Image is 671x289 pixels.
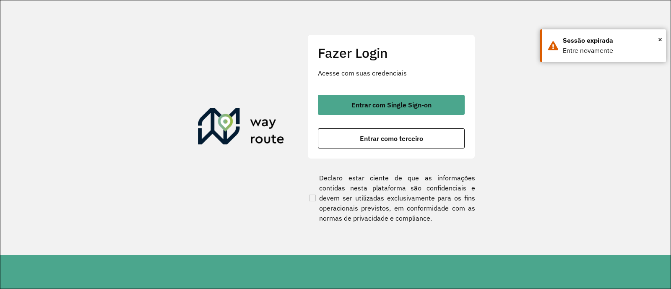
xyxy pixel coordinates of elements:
label: Declaro estar ciente de que as informações contidas nesta plataforma são confidenciais e devem se... [307,173,475,223]
p: Acesse com suas credenciais [318,68,465,78]
span: Entrar com Single Sign-on [351,102,432,108]
h2: Fazer Login [318,45,465,61]
div: Entre novamente [563,46,660,56]
button: button [318,95,465,115]
span: Entrar como terceiro [360,135,423,142]
button: button [318,128,465,148]
button: Close [658,33,662,46]
img: Roteirizador AmbevTech [198,108,284,148]
div: Sessão expirada [563,36,660,46]
span: × [658,33,662,46]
